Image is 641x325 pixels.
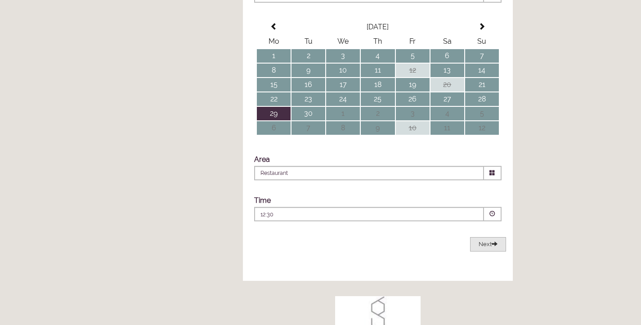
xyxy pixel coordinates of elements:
[257,78,291,92] td: 15
[470,237,506,252] button: Next
[291,78,325,92] td: 16
[326,107,360,120] td: 1
[257,64,291,77] td: 8
[361,49,394,63] td: 4
[257,35,291,48] th: Mo
[361,92,394,106] td: 25
[396,64,430,77] td: 12
[257,92,291,106] td: 22
[465,49,499,63] td: 7
[361,121,394,135] td: 9
[326,92,360,106] td: 24
[430,78,464,92] td: 20
[291,64,325,77] td: 9
[396,92,430,106] td: 26
[396,49,430,63] td: 5
[326,78,360,92] td: 17
[254,196,271,205] label: Time
[291,35,325,48] th: Tu
[361,64,394,77] td: 11
[291,49,325,63] td: 2
[291,121,325,135] td: 7
[396,107,430,120] td: 3
[465,64,499,77] td: 14
[430,49,464,63] td: 6
[465,78,499,92] td: 21
[257,121,291,135] td: 6
[430,92,464,106] td: 27
[326,121,360,135] td: 8
[361,35,394,48] th: Th
[396,35,430,48] th: Fr
[479,241,498,247] span: Next
[430,64,464,77] td: 13
[254,155,270,164] label: Area
[326,64,360,77] td: 10
[478,23,485,30] span: Next Month
[465,35,499,48] th: Su
[430,35,464,48] th: Sa
[257,107,291,120] td: 29
[326,49,360,63] td: 3
[291,107,325,120] td: 30
[326,35,360,48] th: We
[291,92,325,106] td: 23
[430,121,464,135] td: 11
[291,20,464,34] th: Select Month
[257,49,291,63] td: 1
[361,78,394,92] td: 18
[396,121,430,135] td: 10
[465,92,499,106] td: 28
[465,121,499,135] td: 12
[396,78,430,92] td: 19
[270,23,278,30] span: Previous Month
[465,107,499,120] td: 5
[430,107,464,120] td: 4
[361,107,394,120] td: 2
[260,211,423,219] p: 12:30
